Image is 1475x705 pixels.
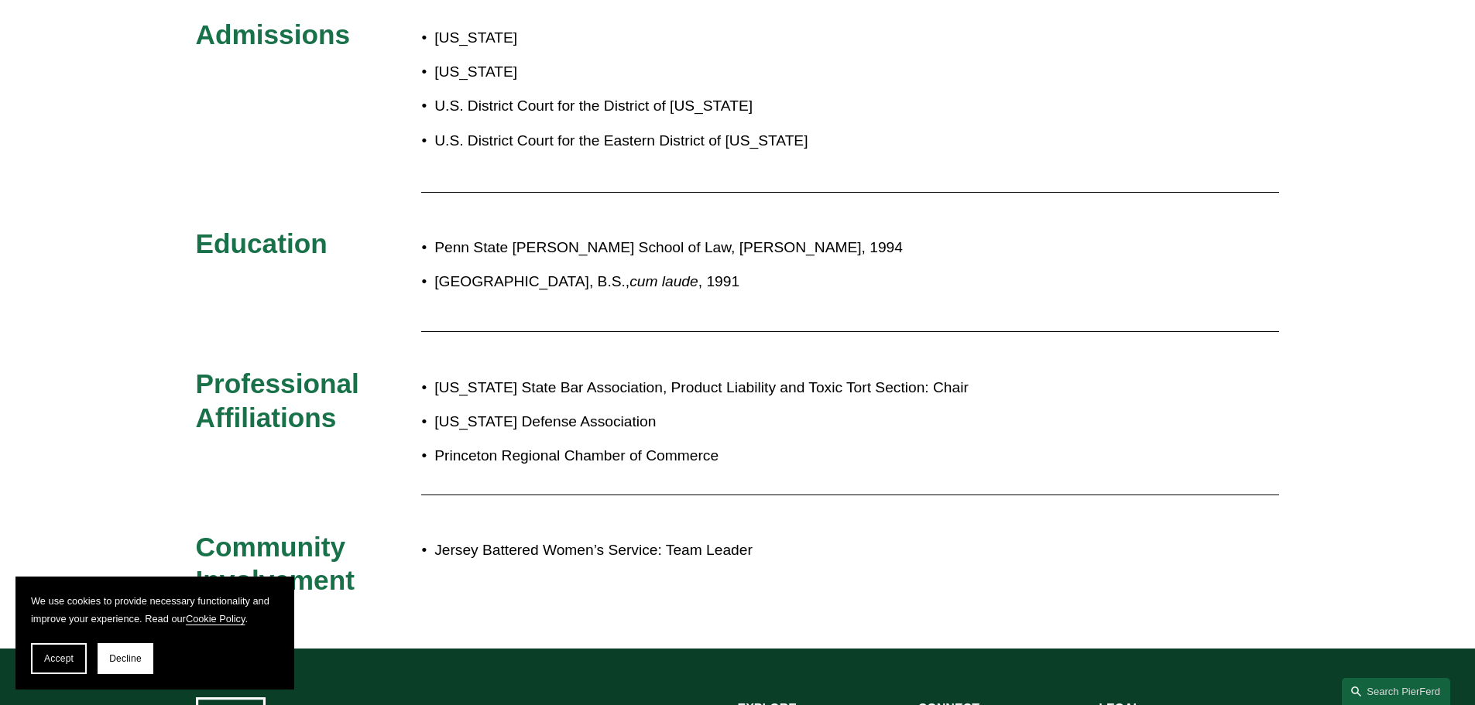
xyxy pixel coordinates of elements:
[1342,678,1450,705] a: Search this site
[196,228,328,258] span: Education
[434,443,1144,470] p: Princeton Regional Chamber of Commerce
[434,537,1144,564] p: Jersey Battered Women’s Service: Team Leader
[434,93,828,120] p: U.S. District Court for the District of [US_STATE]
[186,613,245,625] a: Cookie Policy
[31,643,87,674] button: Accept
[434,375,1144,402] p: [US_STATE] State Bar Association, Product Liability and Toxic Tort Section: Chair
[196,19,350,50] span: Admissions
[629,273,698,289] em: cum laude
[434,409,1144,436] p: [US_STATE] Defense Association
[434,59,828,86] p: [US_STATE]
[109,653,142,664] span: Decline
[15,577,294,690] section: Cookie banner
[434,25,828,52] p: [US_STATE]
[434,128,828,155] p: U.S. District Court for the Eastern District of [US_STATE]
[31,592,279,628] p: We use cookies to provide necessary functionality and improve your experience. Read our .
[196,532,355,596] span: Community Involvement
[98,643,153,674] button: Decline
[196,368,366,433] span: Professional Affiliations
[434,234,1144,262] p: Penn State [PERSON_NAME] School of Law, [PERSON_NAME], 1994
[434,269,1144,296] p: [GEOGRAPHIC_DATA], B.S., , 1991
[44,653,74,664] span: Accept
